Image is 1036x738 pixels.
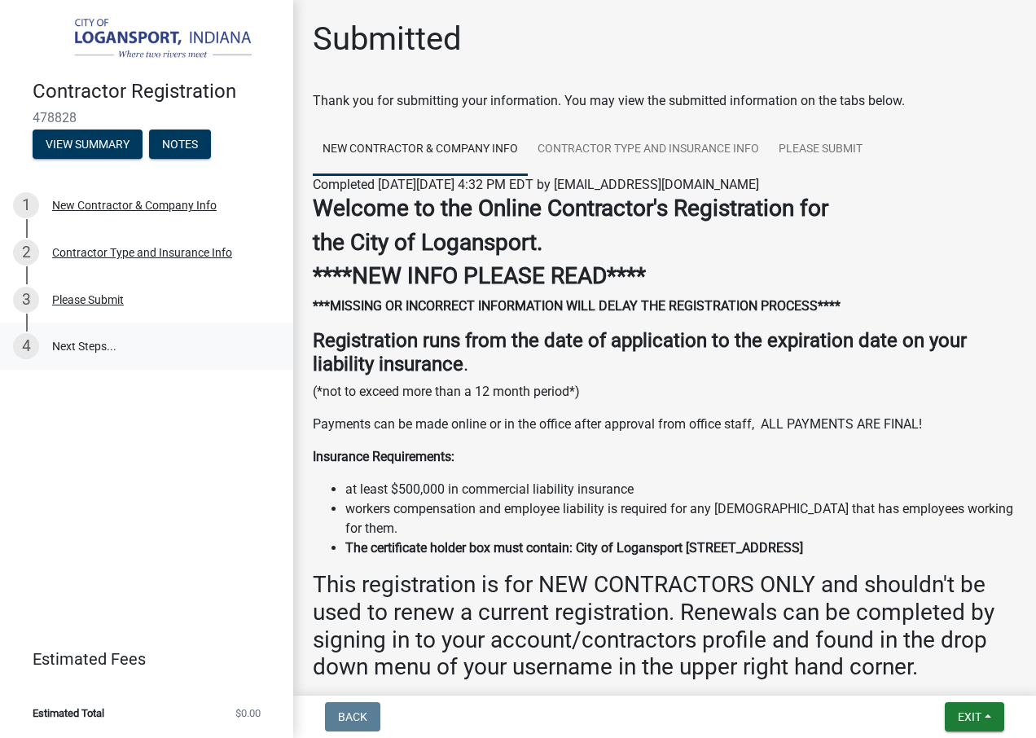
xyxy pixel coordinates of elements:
[313,124,528,176] a: New Contractor & Company Info
[149,138,211,152] wm-modal-confirm: Notes
[33,80,280,103] h4: Contractor Registration
[52,247,232,258] div: Contractor Type and Insurance Info
[313,20,462,59] h1: Submitted
[13,192,39,218] div: 1
[769,124,872,176] a: Please Submit
[33,17,267,63] img: City of Logansport, Indiana
[313,91,1016,111] div: Thank you for submitting your information. You may view the submitted information on the tabs below.
[313,415,1016,434] p: Payments can be made online or in the office after approval from office staff, ALL PAYMENTS ARE F...
[345,480,1016,499] li: at least $500,000 in commercial liability insurance
[313,177,759,192] span: Completed [DATE][DATE] 4:32 PM EDT by [EMAIL_ADDRESS][DOMAIN_NAME]
[33,708,104,718] span: Estimated Total
[338,710,367,723] span: Back
[13,643,267,675] a: Estimated Fees
[345,540,803,556] strong: The certificate holder box must contain: City of Logansport [STREET_ADDRESS]
[958,710,981,723] span: Exit
[345,499,1016,538] li: workers compensation and employee liability is required for any [DEMOGRAPHIC_DATA] that has emplo...
[235,708,261,718] span: $0.00
[13,287,39,313] div: 3
[313,571,1016,680] h3: This registration is for NEW CONTRACTORS ONLY and shouldn't be used to renew a current registrati...
[313,382,1016,402] p: (*not to exceed more than a 12 month period*)
[313,298,841,314] strong: ***MISSING OR INCORRECT INFORMATION WILL DELAY THE REGISTRATION PROCESS****
[52,200,217,211] div: New Contractor & Company Info
[33,110,261,125] span: 478828
[313,229,542,256] strong: the City of Logansport.
[313,195,828,222] strong: Welcome to the Online Contractor's Registration for
[149,130,211,159] button: Notes
[313,449,454,464] strong: Insurance Requirements:
[313,329,967,376] strong: Registration runs from the date of application to the expiration date on your liability insurance
[13,239,39,266] div: 2
[33,130,143,159] button: View Summary
[313,329,1016,376] h4: .
[528,124,769,176] a: Contractor Type and Insurance Info
[945,702,1004,731] button: Exit
[13,333,39,359] div: 4
[33,138,143,152] wm-modal-confirm: Summary
[325,702,380,731] button: Back
[52,294,124,305] div: Please Submit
